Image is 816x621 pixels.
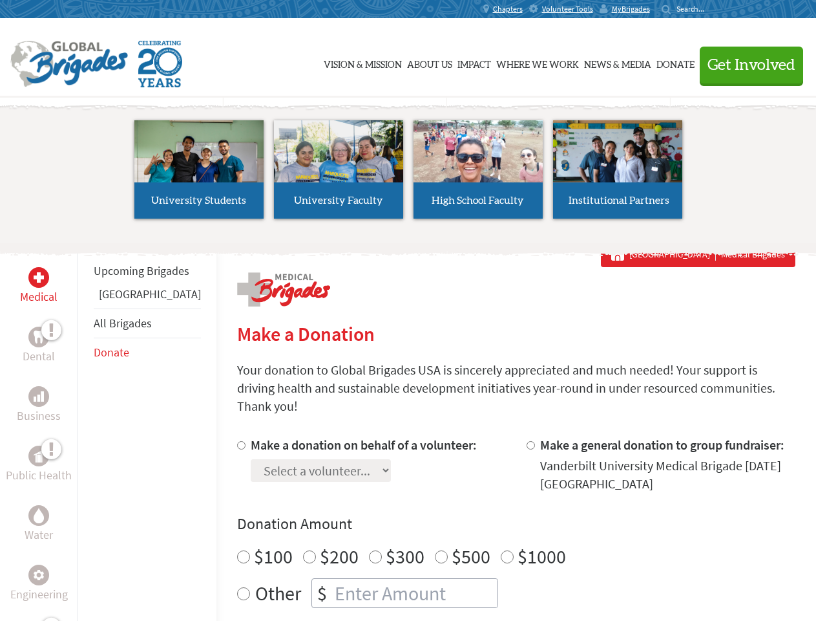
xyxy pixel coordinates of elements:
a: BusinessBusiness [17,386,61,425]
a: EngineeringEngineering [10,565,68,604]
a: Donate [656,30,695,95]
span: University Faculty [294,195,383,206]
a: Impact [457,30,491,95]
a: Institutional Partners [553,120,682,219]
p: Dental [23,347,55,365]
a: WaterWater [25,505,53,544]
a: University Faculty [274,120,403,219]
div: Vanderbilt University Medical Brigade [DATE] [GEOGRAPHIC_DATA] [540,457,795,493]
img: menu_brigades_submenu_3.jpg [413,120,543,183]
p: Business [17,407,61,425]
span: High School Faculty [432,195,524,206]
a: All Brigades [94,316,152,331]
h2: Make a Donation [237,322,795,345]
img: Global Brigades Celebrating 20 Years [138,41,182,87]
li: Donate [94,338,201,367]
p: Public Health [6,466,72,485]
img: Dental [34,331,44,343]
span: Institutional Partners [569,195,669,206]
span: University Students [151,195,246,206]
p: Water [25,526,53,544]
li: All Brigades [94,309,201,338]
a: Upcoming Brigades [94,263,189,278]
div: Medical [28,267,49,288]
label: Other [255,578,301,608]
img: menu_brigades_submenu_2.jpg [274,120,403,207]
div: Engineering [28,565,49,585]
label: $200 [320,544,359,569]
img: Public Health [34,450,44,463]
img: Water [34,508,44,523]
a: Vision & Mission [324,30,402,95]
a: About Us [407,30,452,95]
input: Search... [676,4,713,14]
a: MedicalMedical [20,267,58,306]
img: menu_brigades_submenu_1.jpg [134,120,264,206]
div: Public Health [28,446,49,466]
label: $1000 [518,544,566,569]
span: MyBrigades [612,4,650,14]
label: $300 [386,544,424,569]
a: University Students [134,120,264,219]
img: Medical [34,272,44,283]
input: Enter Amount [332,579,497,607]
p: Engineering [10,585,68,604]
a: High School Faculty [413,120,543,219]
li: Upcoming Brigades [94,257,201,285]
span: Get Involved [707,58,795,73]
span: Volunteer Tools [542,4,593,14]
p: Your donation to Global Brigades USA is sincerely appreciated and much needed! Your support is dr... [237,361,795,415]
li: Guatemala [94,285,201,309]
a: [GEOGRAPHIC_DATA] [99,287,201,301]
a: Donate [94,345,129,360]
h4: Donation Amount [237,514,795,534]
img: Global Brigades Logo [10,41,128,87]
a: DentalDental [23,327,55,365]
label: Make a general donation to group fundraiser: [540,437,784,453]
img: menu_brigades_submenu_4.jpg [553,120,682,206]
span: Chapters [493,4,523,14]
div: Business [28,386,49,407]
label: Make a donation on behalf of a volunteer: [251,437,477,453]
a: Public HealthPublic Health [6,446,72,485]
label: $500 [452,544,490,569]
div: Water [28,505,49,526]
img: Engineering [34,570,44,580]
button: Get Involved [700,47,803,83]
a: News & Media [584,30,651,95]
img: Business [34,391,44,402]
img: logo-medical.png [237,272,330,307]
div: Dental [28,327,49,347]
label: $100 [254,544,293,569]
a: Where We Work [496,30,579,95]
p: Medical [20,288,58,306]
div: $ [312,579,332,607]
